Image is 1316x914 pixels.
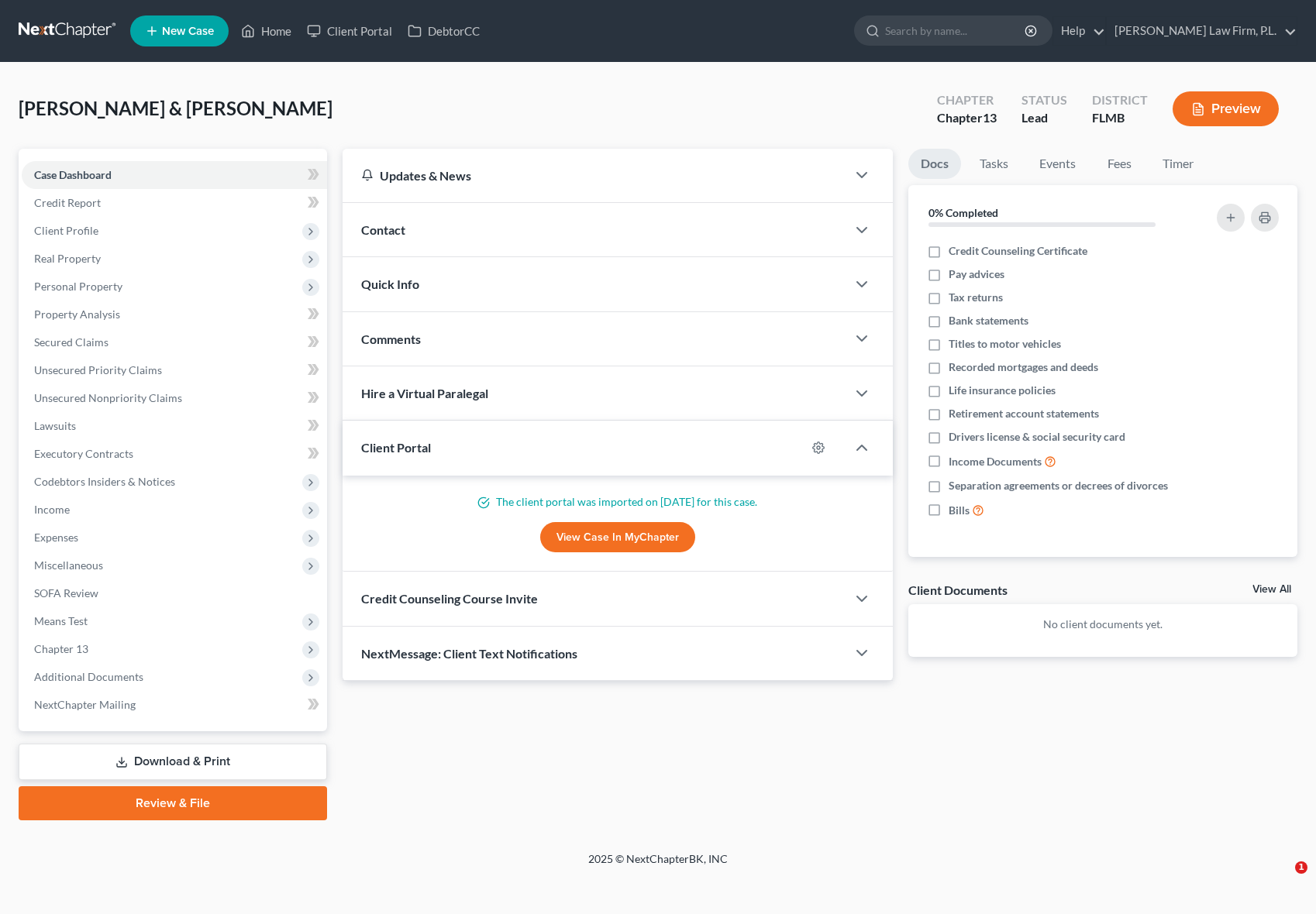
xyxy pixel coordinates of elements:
[216,851,1100,879] div: 2025 © NextChapterBK, INC
[22,440,327,468] a: Executory Contracts
[22,161,327,189] a: Case Dashboard
[949,313,1028,328] span: Bank statements
[361,646,577,661] span: NextMessage: Client Text Notifications
[949,383,1056,398] span: Life insurance policies
[949,336,1061,352] span: Titles to motor vehicles
[34,558,103,572] span: Miscellaneous
[19,744,327,780] a: Download & Print
[22,328,327,356] a: Secured Claims
[22,579,327,607] a: SOFA Review
[1107,17,1297,45] a: [PERSON_NAME] Law Firm, P.L.
[949,290,1003,305] span: Tax returns
[34,168,112,181] span: Case Dashboard
[34,531,78,544] span: Expenses
[162,26,214,37] span: New Case
[299,17,400,45] a: Client Portal
[34,419,76,432] span: Lawsuits
[908,149,961,179] a: Docs
[949,429,1125,445] span: Drivers license & social security card
[233,17,299,45] a: Home
[22,356,327,384] a: Unsecured Priority Claims
[34,642,88,655] span: Chapter 13
[361,222,405,237] span: Contact
[361,167,829,184] div: Updates & News
[983,110,997,125] span: 13
[540,522,695,553] a: View Case in MyChapter
[949,243,1087,259] span: Credit Counseling Certificate
[1027,149,1088,179] a: Events
[34,503,70,516] span: Income
[34,698,136,711] span: NextChapter Mailing
[1053,17,1105,45] a: Help
[967,149,1021,179] a: Tasks
[34,586,98,600] span: SOFA Review
[22,384,327,412] a: Unsecured Nonpriority Claims
[361,386,488,400] span: Hire a Virtual Paralegal
[1295,861,1307,874] span: 1
[34,447,133,460] span: Executory Contracts
[949,478,1168,493] span: Separation agreements or decrees of divorces
[400,17,487,45] a: DebtorCC
[34,335,109,349] span: Secured Claims
[1094,149,1144,179] a: Fees
[949,503,970,518] span: Bills
[22,301,327,328] a: Property Analysis
[34,475,175,488] span: Codebtors Insiders & Notices
[361,494,875,510] p: The client portal was imported on [DATE] for this case.
[361,591,538,606] span: Credit Counseling Course Invite
[908,582,1008,598] div: Client Documents
[928,206,998,219] strong: 0% Completed
[1092,109,1148,127] div: FLMB
[22,691,327,719] a: NextChapter Mailing
[949,359,1098,375] span: Recorded mortgages and deeds
[34,391,182,404] span: Unsecured Nonpriority Claims
[34,670,143,683] span: Additional Documents
[22,189,327,217] a: Credit Report
[34,614,88,627] span: Means Test
[34,196,101,209] span: Credit Report
[1092,91,1148,109] div: District
[361,277,419,291] span: Quick Info
[22,412,327,440] a: Lawsuits
[949,454,1042,469] span: Income Documents
[937,91,997,109] div: Chapter
[937,109,997,127] div: Chapter
[34,280,122,293] span: Personal Property
[34,224,98,237] span: Client Profile
[19,97,332,119] span: [PERSON_NAME] & [PERSON_NAME]
[361,440,431,455] span: Client Portal
[19,786,327,820] a: Review & File
[1173,91,1279,126] button: Preview
[34,363,162,376] span: Unsecured Priority Claims
[34,308,120,321] span: Property Analysis
[885,16,1027,45] input: Search by name...
[1252,584,1291,595] a: View All
[949,266,1004,282] span: Pay advices
[1021,109,1067,127] div: Lead
[34,252,101,265] span: Real Property
[1263,861,1300,899] iframe: Intercom live chat
[1150,149,1206,179] a: Timer
[921,617,1285,632] p: No client documents yet.
[1021,91,1067,109] div: Status
[361,332,421,346] span: Comments
[949,406,1099,421] span: Retirement account statements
